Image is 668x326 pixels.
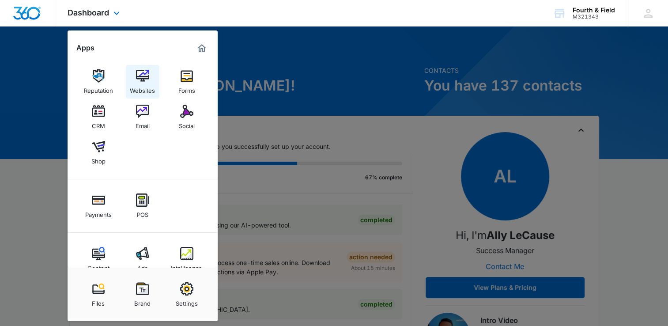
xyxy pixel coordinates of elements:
div: Email [136,118,150,129]
div: POS [137,207,148,218]
div: Intelligence [171,260,202,272]
a: Files [82,278,115,311]
a: CRM [82,100,115,134]
a: Shop [82,136,115,169]
a: Marketing 360® Dashboard [195,41,209,55]
a: Reputation [82,65,115,99]
div: Ads [137,260,148,272]
div: account id [573,14,615,20]
a: Websites [126,65,159,99]
span: Dashboard [68,8,109,17]
div: Settings [176,296,198,307]
h2: Apps [76,44,94,52]
div: account name [573,7,615,14]
div: Payments [85,207,112,218]
a: Ads [126,243,159,276]
a: Intelligence [170,243,204,276]
div: Content [87,260,109,272]
div: Brand [134,296,151,307]
div: CRM [92,118,105,129]
a: Settings [170,278,204,311]
div: Websites [130,83,155,94]
a: Email [126,100,159,134]
div: Shop [91,153,106,165]
a: POS [126,189,159,223]
a: Forms [170,65,204,99]
div: Reputation [84,83,113,94]
div: Social [179,118,195,129]
div: Forms [178,83,195,94]
a: Content [82,243,115,276]
div: Files [92,296,105,307]
a: Payments [82,189,115,223]
a: Brand [126,278,159,311]
a: Social [170,100,204,134]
